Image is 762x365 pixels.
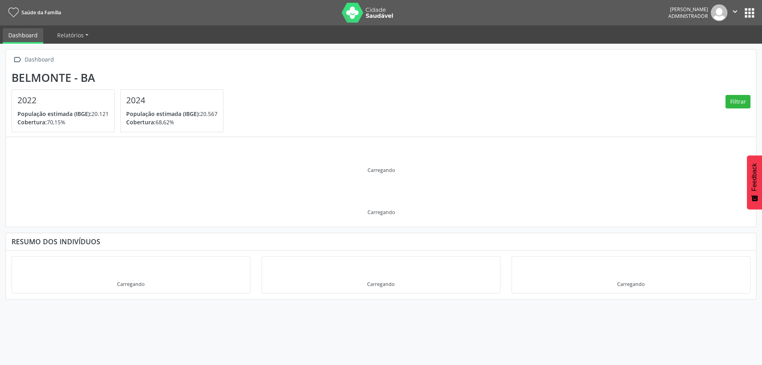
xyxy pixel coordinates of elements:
a:  Dashboard [12,54,55,66]
div: Carregando [368,167,395,174]
div: Carregando [617,281,645,288]
span: Feedback [751,163,758,191]
i:  [12,54,23,66]
button: apps [743,6,756,20]
p: 70,15% [17,118,109,126]
div: Dashboard [23,54,55,66]
h4: 2024 [126,95,217,105]
span: Cobertura: [126,118,156,126]
div: Belmonte - BA [12,71,229,84]
div: Resumo dos indivíduos [12,237,750,246]
div: Carregando [368,209,395,216]
p: 20.121 [17,110,109,118]
button: Filtrar [725,95,750,108]
span: Administrador [668,13,708,19]
button: Feedback - Mostrar pesquisa [747,155,762,209]
a: Relatórios [52,28,94,42]
span: Relatórios [57,31,84,39]
span: Cobertura: [17,118,47,126]
span: População estimada (IBGE): [126,110,200,118]
span: População estimada (IBGE): [17,110,91,118]
a: Dashboard [3,28,43,44]
a: Saúde da Família [6,6,61,19]
button:  [727,4,743,21]
span: Saúde da Família [21,9,61,16]
i:  [731,7,739,16]
p: 20.567 [126,110,217,118]
img: img [711,4,727,21]
p: 68,62% [126,118,217,126]
h4: 2022 [17,95,109,105]
div: Carregando [367,281,394,288]
div: Carregando [117,281,144,288]
div: [PERSON_NAME] [668,6,708,13]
